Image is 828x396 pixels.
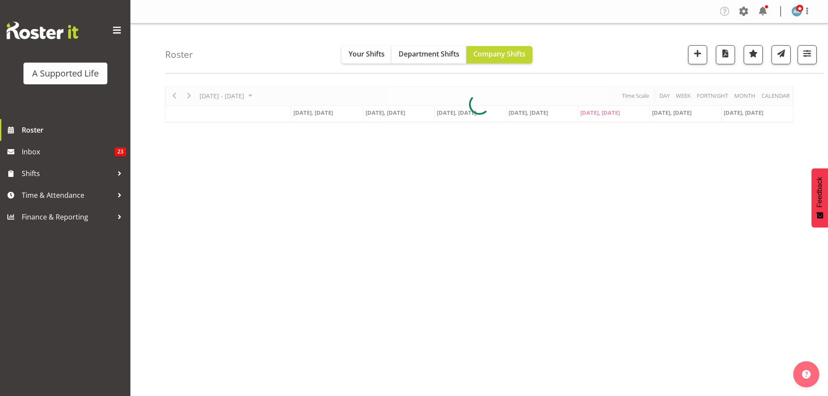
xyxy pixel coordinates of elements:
[349,49,385,59] span: Your Shifts
[771,45,791,64] button: Send a list of all shifts for the selected filtered period to all rostered employees.
[802,370,811,379] img: help-xxl-2.png
[688,45,707,64] button: Add a new shift
[399,49,459,59] span: Department Shifts
[816,177,824,207] span: Feedback
[791,6,802,17] img: alice-kendall5838.jpg
[392,46,466,63] button: Department Shifts
[744,45,763,64] button: Highlight an important date within the roster.
[342,46,392,63] button: Your Shifts
[798,45,817,64] button: Filter Shifts
[115,147,126,156] span: 23
[165,50,193,60] h4: Roster
[32,67,99,80] div: A Supported Life
[811,168,828,227] button: Feedback - Show survey
[7,22,78,39] img: Rosterit website logo
[22,210,113,223] span: Finance & Reporting
[716,45,735,64] button: Download a PDF of the roster according to the set date range.
[466,46,532,63] button: Company Shifts
[473,49,525,59] span: Company Shifts
[22,189,113,202] span: Time & Attendance
[22,167,113,180] span: Shifts
[22,145,115,158] span: Inbox
[22,123,126,136] span: Roster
